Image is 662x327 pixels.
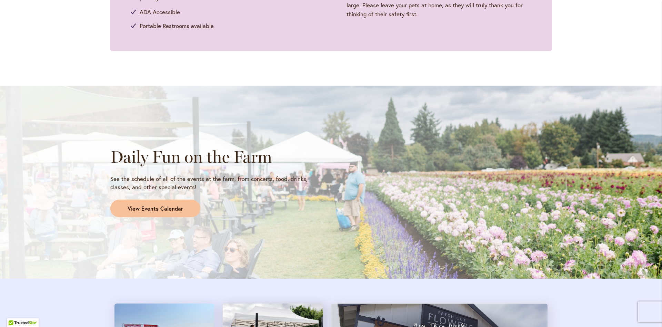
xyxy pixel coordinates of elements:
span: Portable Restrooms available [140,21,214,30]
a: View Events Calendar [110,200,200,218]
span: View Events Calendar [128,205,183,213]
p: See the schedule of all of the events at the farm, from concerts, food, drinks, classes, and othe... [110,175,325,191]
h2: Daily Fun on the Farm [110,147,325,166]
span: ADA Accessible [140,8,180,17]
